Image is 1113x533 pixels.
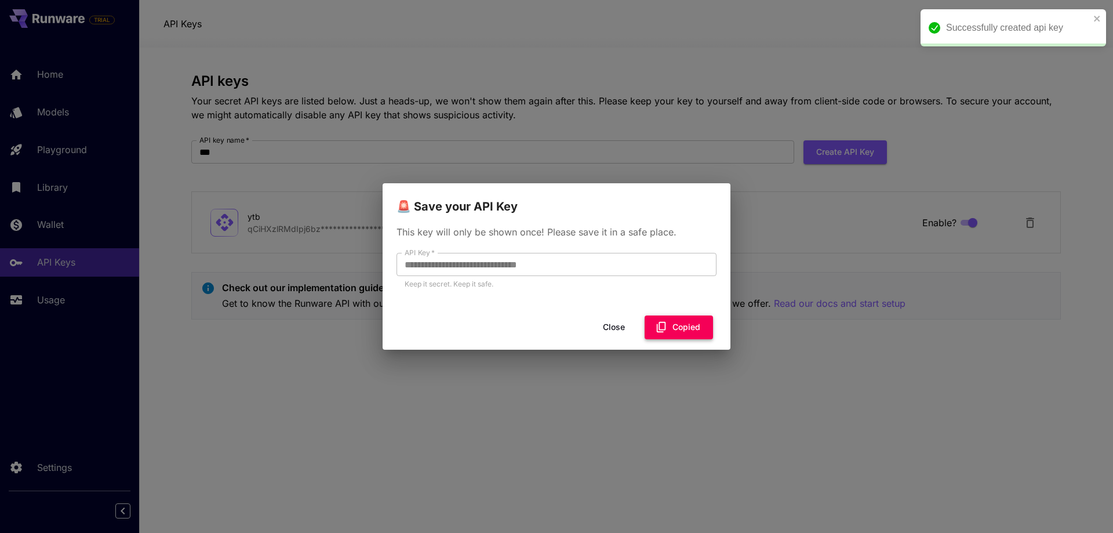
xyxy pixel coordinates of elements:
button: Close [588,316,640,339]
button: close [1093,14,1101,23]
button: Copied [645,316,713,339]
h2: 🚨 Save your API Key [383,183,730,216]
p: This key will only be shown once! Please save it in a safe place. [397,225,716,239]
label: API Key [405,248,435,258]
div: Successfully created api key [946,21,1090,35]
p: Keep it secret. Keep it safe. [405,278,708,290]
